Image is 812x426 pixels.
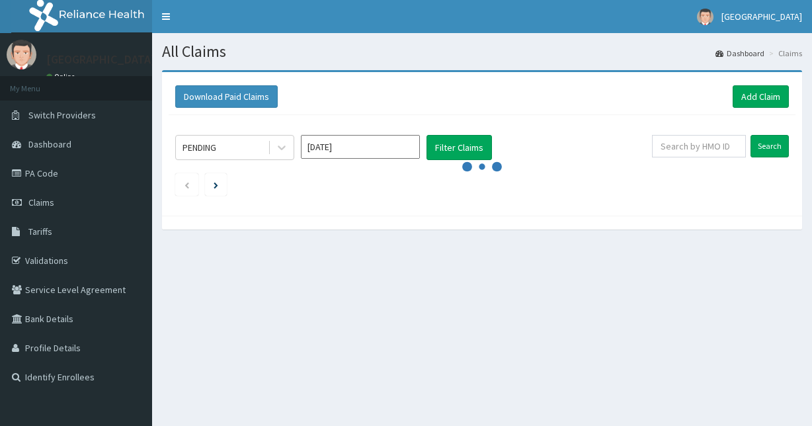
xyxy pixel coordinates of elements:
a: Add Claim [733,85,789,108]
span: Tariffs [28,226,52,237]
a: Previous page [184,179,190,191]
img: User Image [7,40,36,69]
div: PENDING [183,141,216,154]
a: Next page [214,179,218,191]
span: Switch Providers [28,109,96,121]
button: Filter Claims [426,135,492,160]
svg: audio-loading [462,147,502,187]
span: Dashboard [28,138,71,150]
li: Claims [766,48,802,59]
p: [GEOGRAPHIC_DATA] [46,54,155,65]
img: User Image [697,9,713,25]
a: Dashboard [715,48,764,59]
input: Search by HMO ID [652,135,746,157]
input: Select Month and Year [301,135,420,159]
span: [GEOGRAPHIC_DATA] [721,11,802,22]
input: Search [751,135,789,157]
a: Online [46,72,78,81]
h1: All Claims [162,43,802,60]
button: Download Paid Claims [175,85,278,108]
span: Claims [28,196,54,208]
